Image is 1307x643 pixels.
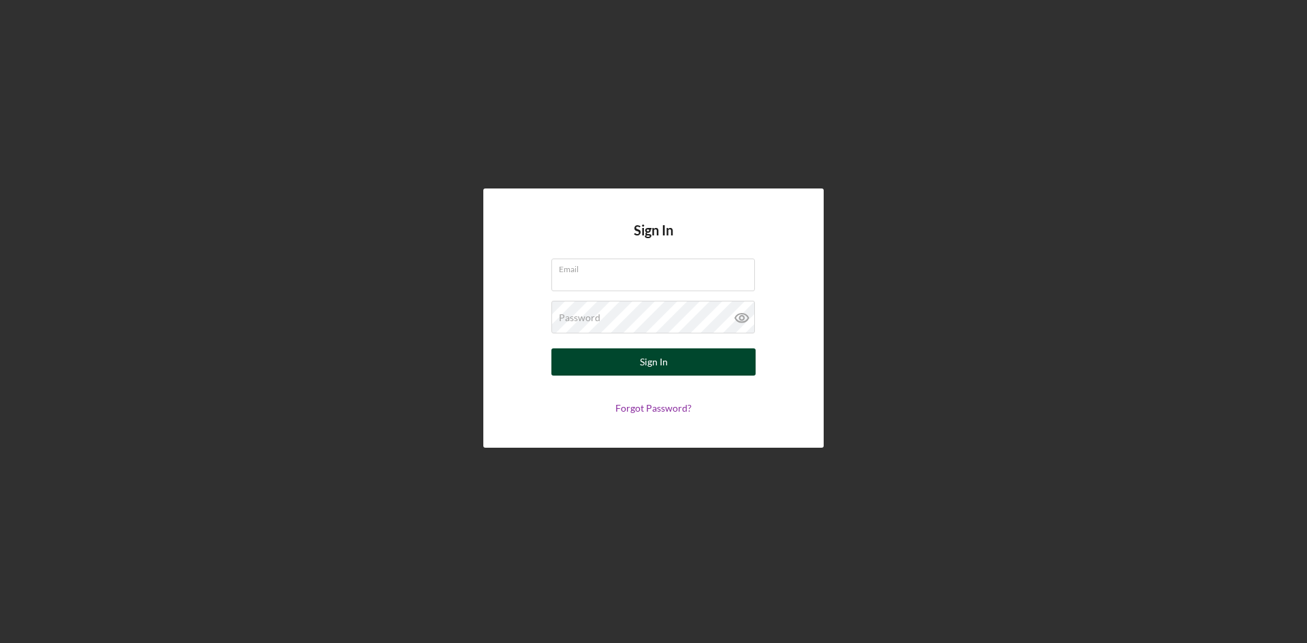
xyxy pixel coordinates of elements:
[559,259,755,274] label: Email
[559,312,600,323] label: Password
[634,222,673,259] h4: Sign In
[640,348,668,376] div: Sign In
[551,348,756,376] button: Sign In
[615,402,692,414] a: Forgot Password?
